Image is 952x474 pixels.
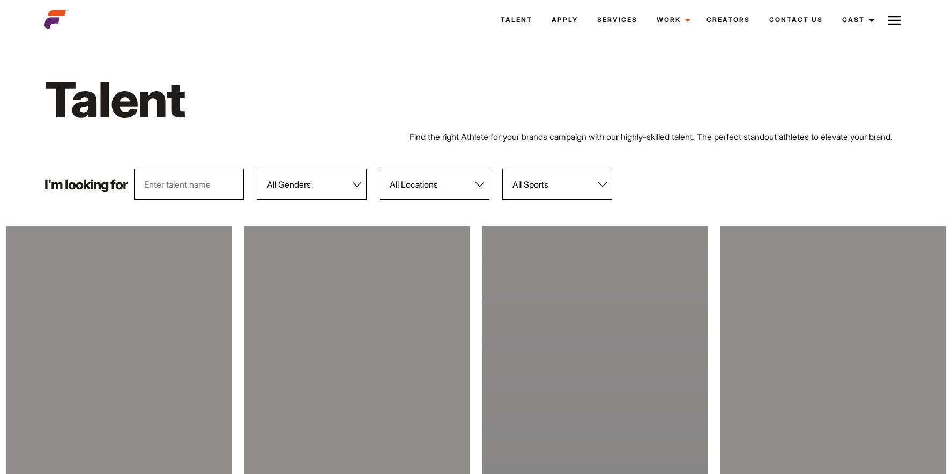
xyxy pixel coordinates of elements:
a: Services [587,5,647,34]
a: Work [647,5,697,34]
p: Find the right Athlete for your brands campaign with our highly-skilled talent. The perfect stand... [410,130,908,143]
a: Creators [697,5,760,34]
img: cropped-aefm-brand-fav-22-square.png [44,9,66,31]
a: Apply [542,5,587,34]
a: Talent [491,5,542,34]
p: I'm looking for [44,178,128,191]
a: Contact Us [760,5,832,34]
img: Burger icon [888,14,901,27]
input: Enter talent name [134,169,244,200]
h1: Talent [44,69,542,130]
a: Cast [832,5,881,34]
